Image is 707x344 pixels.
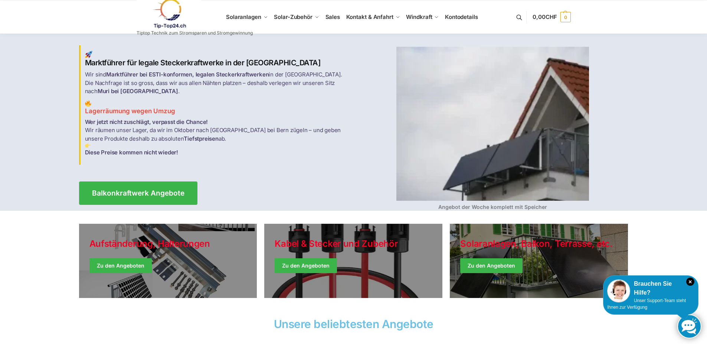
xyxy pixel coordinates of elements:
[396,47,589,201] img: Balkon-Terrassen-Kraftwerke 4
[445,13,478,20] span: Kontodetails
[607,298,686,310] span: Unser Support-Team steht Ihnen zur Verfügung
[137,31,253,35] p: Tiptop Technik zum Stromsparen und Stromgewinnung
[184,135,218,142] strong: Tiefstpreisen
[533,13,557,20] span: 0,00
[85,71,349,96] p: Wir sind in der [GEOGRAPHIC_DATA]. Die Nachfrage ist so gross, dass wir aus allen Nähten platzen ...
[79,224,257,298] a: Holiday Style
[403,0,442,34] a: Windkraft
[406,13,432,20] span: Windkraft
[264,224,442,298] a: Holiday Style
[85,51,92,58] img: Balkon-Terrassen-Kraftwerke 1
[85,118,349,157] p: Wir räumen unser Lager, da wir im Oktober nach [GEOGRAPHIC_DATA] bei Bern zügeln – und geben unse...
[85,143,91,148] img: Balkon-Terrassen-Kraftwerke 3
[686,278,694,286] i: Schließen
[274,13,312,20] span: Solar-Zubehör
[546,13,557,20] span: CHF
[346,13,393,20] span: Kontakt & Anfahrt
[79,181,197,205] a: Balkonkraftwerk Angebote
[85,100,349,116] h3: Lagerräumung wegen Umzug
[92,190,184,197] span: Balkonkraftwerk Angebote
[560,12,571,22] span: 0
[533,6,570,28] a: 0,00CHF 0
[85,51,349,68] h2: Marktführer für legale Steckerkraftwerke in der [GEOGRAPHIC_DATA]
[106,71,269,78] strong: Marktführer bei ESTI-konformen, legalen Steckerkraftwerken
[450,224,628,298] a: Winter Jackets
[438,204,547,210] strong: Angebot der Woche komplett mit Speicher
[85,149,178,156] strong: Diese Preise kommen nicht wieder!
[607,279,694,297] div: Brauchen Sie Hilfe?
[322,0,343,34] a: Sales
[607,279,630,302] img: Customer service
[79,318,628,330] h2: Unsere beliebtesten Angebote
[442,0,481,34] a: Kontodetails
[85,118,208,125] strong: Wer jetzt nicht zuschlägt, verpasst die Chance!
[98,88,178,95] strong: Muri bei [GEOGRAPHIC_DATA]
[226,13,261,20] span: Solaranlagen
[325,13,340,20] span: Sales
[271,0,322,34] a: Solar-Zubehör
[343,0,403,34] a: Kontakt & Anfahrt
[85,100,91,107] img: Balkon-Terrassen-Kraftwerke 2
